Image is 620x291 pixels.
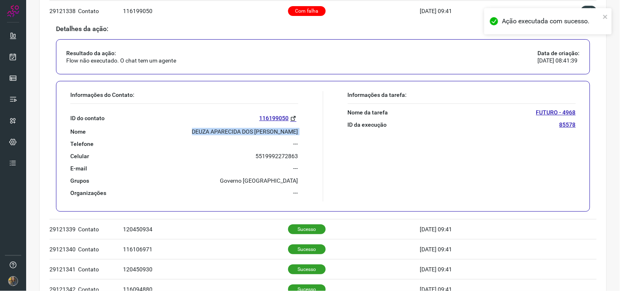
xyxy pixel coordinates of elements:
p: Sucesso [288,244,326,254]
td: 29121340 [49,239,78,259]
p: --- [293,165,298,172]
td: Contato [78,239,123,259]
a: 116199050 [260,114,298,123]
p: Informações do Contato: [70,91,298,98]
td: 29121341 [49,259,78,279]
p: Com falha [288,6,326,16]
p: [DATE] 08:41:39 [538,57,580,64]
p: ID da execução [348,121,387,128]
p: Grupos [70,177,89,184]
p: Detalhes da ação: [56,25,590,33]
td: [DATE] 09:41 [420,219,542,239]
td: 29121338 [49,1,78,21]
p: Celular [70,152,89,160]
p: ID do contato [70,114,105,122]
img: 7a73bbd33957484e769acd1c40d0590e.JPG [8,276,18,286]
p: DEUZA APARECIDA DOS [PERSON_NAME] [192,128,298,135]
p: Nome da tarefa [348,109,388,116]
p: E-mail [70,165,87,172]
p: Organizações [70,189,106,197]
p: Informações da tarefa: [348,91,576,98]
p: Telefone [70,140,94,148]
p: Governo [GEOGRAPHIC_DATA] [220,177,298,184]
td: 120450934 [123,219,288,239]
td: 116199050 [123,1,288,21]
td: Contato [78,1,123,21]
td: 29121339 [49,219,78,239]
td: 120450930 [123,259,288,279]
img: Logo [7,5,19,17]
button: close [603,11,609,21]
div: Ação executada com sucesso. [502,16,600,26]
p: 5519992272863 [256,152,298,160]
p: Flow não executado. O chat tem um agente [66,57,176,64]
p: FUTURO - 4968 [536,109,576,116]
p: Nome [70,128,86,135]
td: [DATE] 09:41 [420,239,542,259]
td: Contato [78,219,123,239]
td: Contato [78,259,123,279]
td: 116106971 [123,239,288,259]
p: 85578 [560,121,576,128]
p: Resultado da ação: [66,49,176,57]
p: Data de criação: [538,49,580,57]
p: --- [293,189,298,197]
p: Sucesso [288,224,326,234]
td: [DATE] 09:41 [420,259,542,279]
p: --- [293,140,298,148]
p: Sucesso [288,264,326,274]
td: [DATE] 09:41 [420,1,542,21]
